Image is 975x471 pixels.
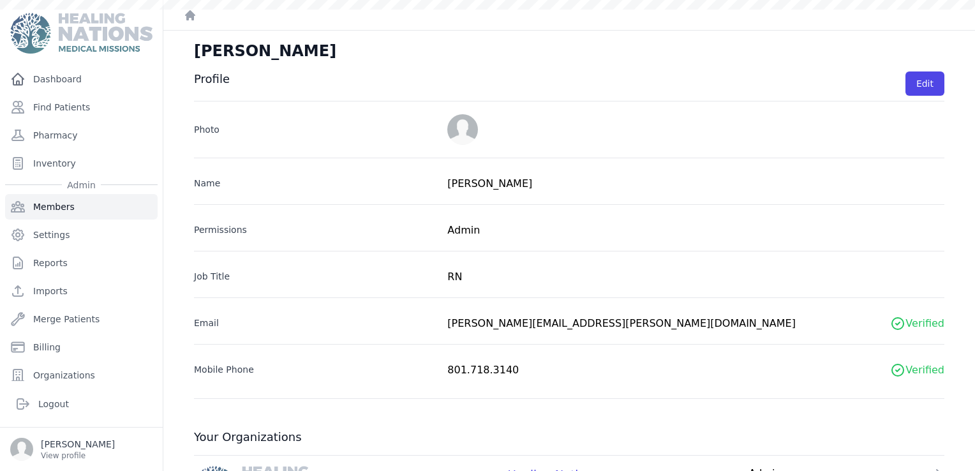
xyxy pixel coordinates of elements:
[194,71,230,96] h3: Profile
[5,363,158,388] a: Organizations
[194,311,437,329] label: Email
[10,438,153,461] a: [PERSON_NAME] View profile
[5,334,158,360] a: Billing
[5,306,158,332] a: Merge Patients
[5,194,158,220] a: Members
[5,66,158,92] a: Dashboard
[5,94,158,120] a: Find Patients
[194,430,944,445] h3: Your Organizations
[447,271,462,283] span: RN
[447,357,519,378] span: 801.718.3140
[194,358,437,376] label: Mobile Phone
[5,151,158,176] a: Inventory
[905,316,944,331] div: Verified
[62,179,101,191] span: Admin
[5,123,158,148] a: Pharmacy
[5,222,158,248] a: Settings
[5,250,158,276] a: Reports
[447,177,532,190] span: [PERSON_NAME]
[194,265,437,283] label: Job Title
[447,224,480,236] span: Admin
[10,391,153,417] a: Logout
[10,13,152,54] img: Medical Missions EMR
[194,41,336,61] h1: [PERSON_NAME]
[194,123,437,136] label: Photo
[41,438,115,451] p: [PERSON_NAME]
[194,218,437,236] label: Permissions
[194,172,437,190] label: Name
[905,363,944,378] div: Verified
[447,311,796,331] span: [PERSON_NAME][EMAIL_ADDRESS][PERSON_NAME][DOMAIN_NAME]
[905,71,944,96] button: Edit
[41,451,115,461] p: View profile
[5,278,158,304] a: Imports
